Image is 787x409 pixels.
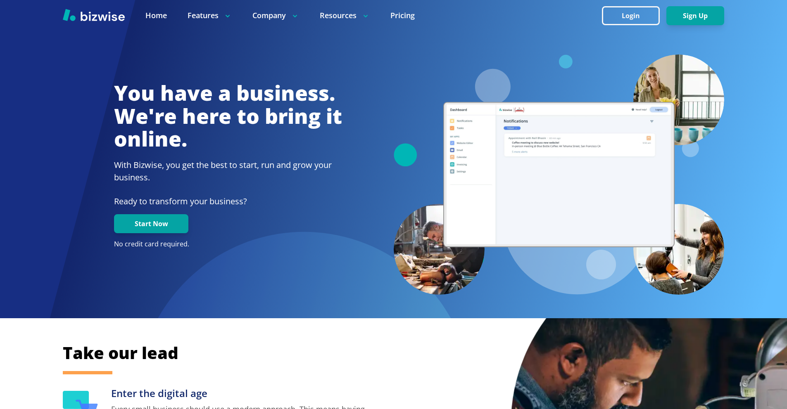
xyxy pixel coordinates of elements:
[114,159,342,184] h2: With Bizwise, you get the best to start, run and grow your business.
[602,6,660,25] button: Login
[63,342,682,364] h2: Take our lead
[114,240,342,249] p: No credit card required.
[111,387,373,400] h3: Enter the digital age
[114,214,188,233] button: Start Now
[602,12,666,20] a: Login
[666,6,724,25] button: Sign Up
[145,10,167,21] a: Home
[666,12,724,20] a: Sign Up
[63,9,125,21] img: Bizwise Logo
[114,195,342,208] p: Ready to transform your business?
[390,10,415,21] a: Pricing
[252,10,299,21] p: Company
[114,220,188,228] a: Start Now
[320,10,370,21] p: Resources
[114,82,342,151] h1: You have a business. We're here to bring it online.
[188,10,232,21] p: Features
